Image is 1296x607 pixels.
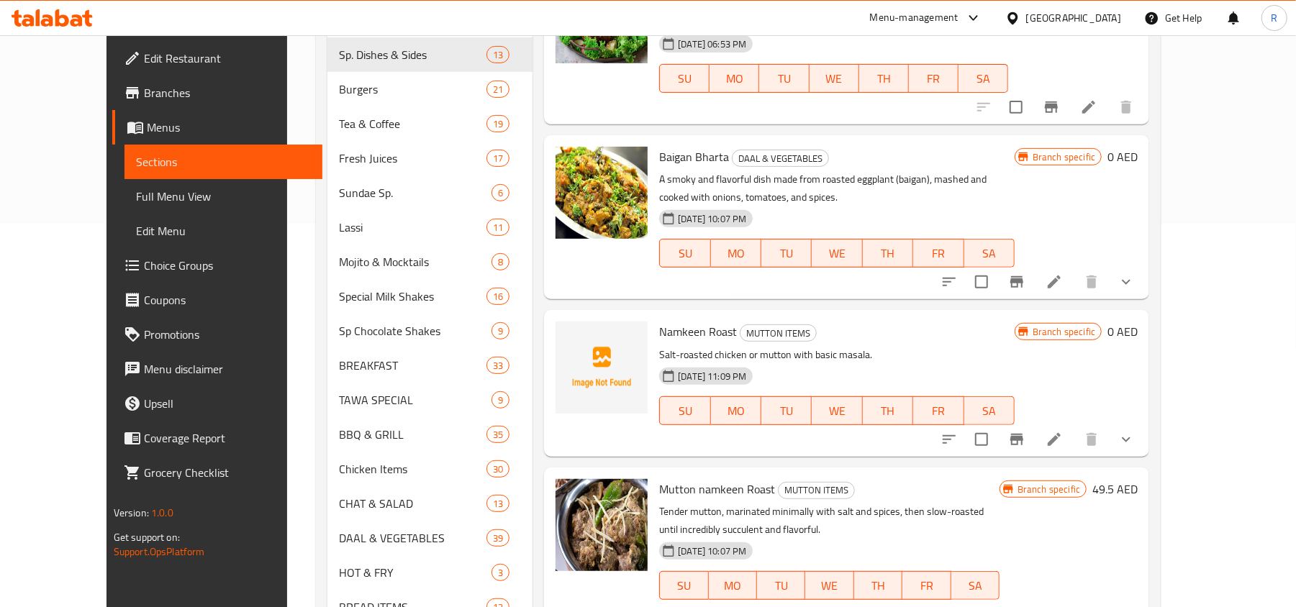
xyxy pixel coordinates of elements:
[1026,10,1121,26] div: [GEOGRAPHIC_DATA]
[666,243,704,264] span: SU
[339,357,486,374] span: BREAKFAST
[659,396,710,425] button: SU
[327,210,533,245] div: Lassi11
[112,421,323,455] a: Coverage Report
[339,288,486,305] div: Special Milk Shakes
[327,486,533,521] div: CHAT & SALAD13
[327,72,533,106] div: Burgers21
[136,222,312,239] span: Edit Menu
[970,243,1009,264] span: SA
[765,68,803,89] span: TU
[327,417,533,452] div: BBQ & GRILL35
[339,391,492,409] div: TAWA SPECIAL
[339,115,486,132] span: Tea & Coffee
[147,119,312,136] span: Menus
[486,81,509,98] div: items
[659,503,1000,539] p: Tender mutton, marinated minimally with salt and spices, then slow-roasted until incredibly succu...
[487,117,509,131] span: 19
[709,571,757,600] button: MO
[339,495,486,512] span: CHAT & SALAD
[817,401,856,421] span: WE
[486,495,509,512] div: items
[810,64,859,93] button: WE
[970,401,1009,421] span: SA
[486,46,509,63] div: items
[112,283,323,317] a: Coupons
[666,68,704,89] span: SU
[859,64,909,93] button: TH
[1074,422,1109,457] button: delete
[761,239,812,268] button: TU
[666,401,704,421] span: SU
[556,147,648,239] img: Baigan Bharta
[492,255,509,269] span: 8
[757,571,805,600] button: TU
[327,452,533,486] div: Chicken Items30
[327,37,533,72] div: Sp. Dishes & Sides13
[487,221,509,234] span: 11
[869,243,907,264] span: TH
[659,239,710,268] button: SU
[136,153,312,170] span: Sections
[339,150,486,167] div: Fresh Juices
[915,68,953,89] span: FR
[136,188,312,205] span: Full Menu View
[767,401,806,421] span: TU
[491,391,509,409] div: items
[860,575,897,596] span: TH
[1074,265,1109,299] button: delete
[112,317,323,352] a: Promotions
[1118,431,1135,448] svg: Show Choices
[112,352,323,386] a: Menu disclaimer
[715,575,751,596] span: MO
[144,50,312,67] span: Edit Restaurant
[732,150,829,167] div: DAAL & VEGETABLES
[124,179,323,214] a: Full Menu View
[711,239,761,268] button: MO
[112,41,323,76] a: Edit Restaurant
[486,150,509,167] div: items
[144,84,312,101] span: Branches
[919,401,958,421] span: FR
[144,395,312,412] span: Upsell
[114,542,205,561] a: Support.OpsPlatform
[144,257,312,274] span: Choice Groups
[112,455,323,490] a: Grocery Checklist
[761,396,812,425] button: TU
[144,291,312,309] span: Coupons
[487,497,509,511] span: 13
[339,46,486,63] div: Sp. Dishes & Sides
[339,529,486,547] span: DAAL & VEGETABLES
[1118,273,1135,291] svg: Show Choices
[672,37,752,51] span: [DATE] 06:53 PM
[339,322,492,339] div: Sp Chocolate Shakes
[339,184,492,201] div: Sundae Sp.
[805,571,853,600] button: WE
[659,478,775,500] span: Mutton namkeen Roast
[959,64,1008,93] button: SA
[144,326,312,343] span: Promotions
[327,279,533,314] div: Special Milk Shakes16
[112,76,323,110] a: Branches
[327,314,533,348] div: Sp Chocolate Shakes9
[486,115,509,132] div: items
[486,357,509,374] div: items
[659,170,1015,206] p: A smoky and flavorful dish made from roasted eggplant (baigan), mashed and cooked with onions, to...
[763,575,799,596] span: TU
[556,479,648,571] img: Mutton namkeen Roast
[1046,431,1063,448] a: Edit menu item
[1107,147,1138,167] h6: 0 AED
[863,396,913,425] button: TH
[908,575,945,596] span: FR
[711,396,761,425] button: MO
[964,239,1015,268] button: SA
[1092,479,1138,499] h6: 49.5 AED
[659,571,708,600] button: SU
[114,528,180,547] span: Get support on:
[1109,422,1143,457] button: show more
[339,426,486,443] span: BBQ & GRILL
[1000,422,1034,457] button: Branch-specific-item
